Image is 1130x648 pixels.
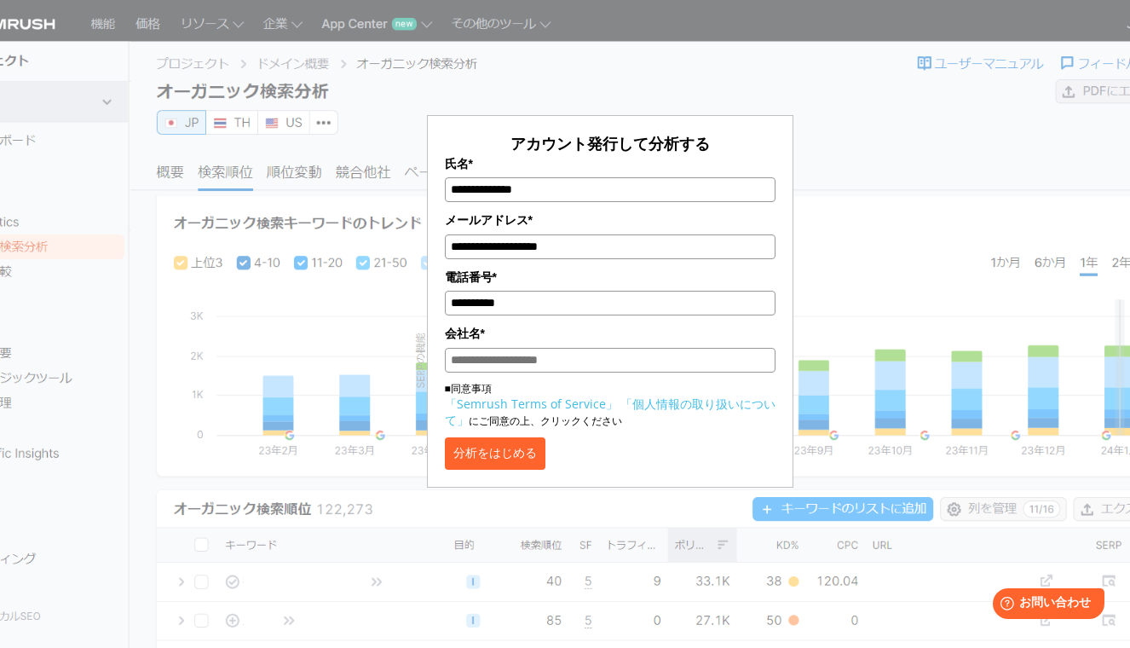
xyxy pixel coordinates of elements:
[445,437,545,470] button: 分析をはじめる
[445,211,775,229] label: メールアドレス*
[445,381,775,429] p: ■同意事項 にご同意の上、クリックください
[445,396,775,428] a: 「個人情報の取り扱いについて」
[445,396,618,412] a: 「Semrush Terms of Service」
[445,268,775,286] label: 電話番号*
[978,581,1111,629] iframe: Help widget launcher
[510,133,710,153] span: アカウント発行して分析する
